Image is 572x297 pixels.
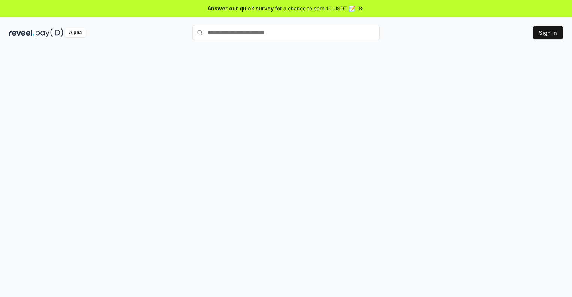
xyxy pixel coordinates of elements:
[208,4,274,12] span: Answer our quick survey
[275,4,355,12] span: for a chance to earn 10 USDT 📝
[36,28,63,37] img: pay_id
[533,26,563,39] button: Sign In
[9,28,34,37] img: reveel_dark
[65,28,86,37] div: Alpha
